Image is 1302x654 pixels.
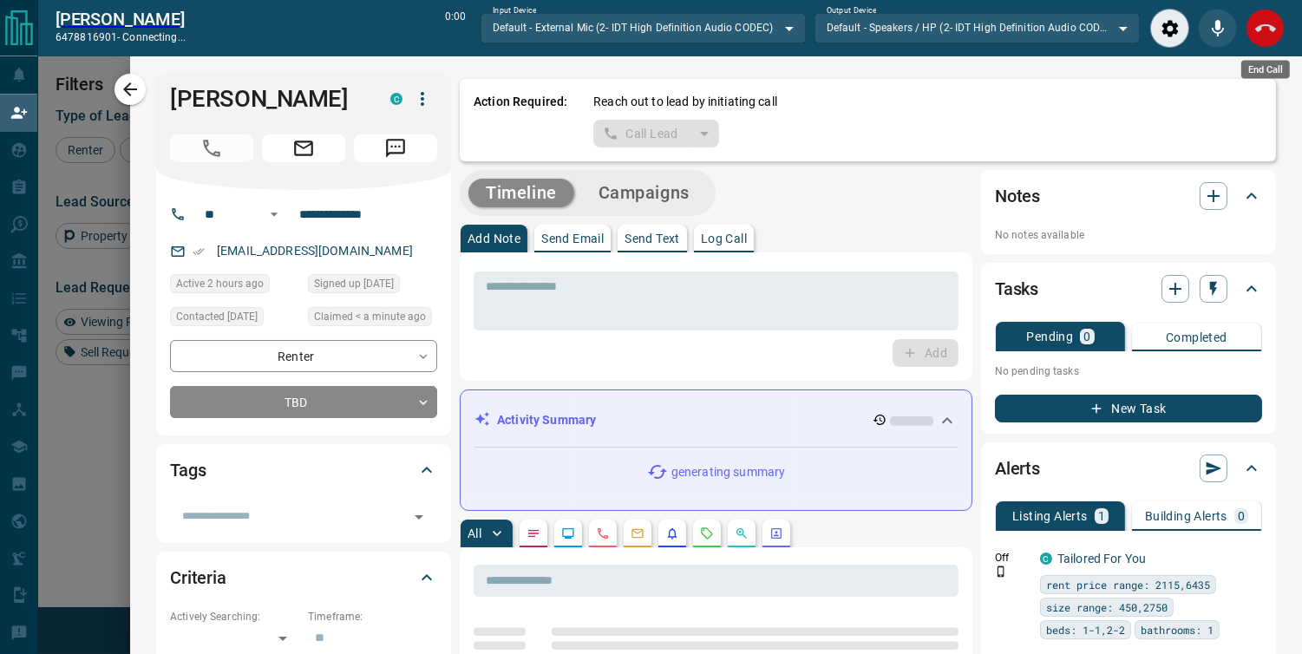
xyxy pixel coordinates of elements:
span: Signed up [DATE] [314,275,394,292]
p: Completed [1166,331,1227,343]
p: 0 [1083,330,1090,343]
p: No pending tasks [995,358,1262,384]
span: Email [262,134,345,162]
h2: Tags [170,456,206,484]
span: Claimed < a minute ago [314,308,426,325]
svg: Email Verified [193,245,205,258]
svg: Agent Actions [769,526,783,540]
svg: Listing Alerts [665,526,679,540]
div: Sun Dec 18 2022 [308,274,437,298]
p: Listing Alerts [1012,510,1088,522]
label: Input Device [493,5,537,16]
button: Open [407,505,431,529]
h1: [PERSON_NAME] [170,85,364,113]
div: Tags [170,449,437,491]
span: Message [354,134,437,162]
svg: Calls [596,526,610,540]
div: Default - Speakers / HP (2- IDT High Definition Audio CODEC) [815,13,1140,43]
p: 0:00 [445,9,466,48]
svg: Push Notification Only [995,566,1007,578]
p: Pending [1026,330,1073,343]
div: End Call [1246,9,1285,48]
span: Call [170,134,253,162]
h2: Notes [995,182,1040,210]
label: Output Device [827,5,876,16]
span: connecting... [122,31,185,43]
button: Open [264,204,285,225]
p: No notes available [995,227,1262,243]
h2: Criteria [170,564,226,592]
div: condos.ca [390,93,402,105]
span: beds: 1-1,2-2 [1046,621,1125,638]
p: Send Email [541,232,604,245]
p: Add Note [468,232,520,245]
p: Action Required: [474,93,567,147]
div: Default - External Mic (2- IDT High Definition Audio CODEC) [481,13,806,43]
div: Criteria [170,557,437,598]
div: Wed Aug 13 2025 [308,307,437,331]
p: All [468,527,481,540]
p: Activity Summary [497,411,596,429]
p: generating summary [671,463,785,481]
span: bathrooms: 1 [1141,621,1214,638]
p: 0 [1238,510,1245,522]
div: Tue Aug 12 2025 [170,274,299,298]
h2: Alerts [995,455,1040,482]
div: Notes [995,175,1262,217]
svg: Emails [631,526,644,540]
h2: [PERSON_NAME] [56,9,186,29]
p: Actively Searching: [170,609,299,625]
svg: Requests [700,526,714,540]
div: Renter [170,340,437,372]
a: Tailored For You [1057,552,1146,566]
div: End Call [1241,61,1290,79]
span: Contacted [DATE] [176,308,258,325]
p: Off [995,550,1030,566]
div: condos.ca [1040,553,1052,565]
svg: Notes [527,526,540,540]
h2: Tasks [995,275,1038,303]
span: size range: 450,2750 [1046,598,1168,616]
button: New Task [995,395,1262,422]
svg: Lead Browsing Activity [561,526,575,540]
p: 1 [1098,510,1105,522]
div: TBD [170,386,437,418]
svg: Opportunities [735,526,749,540]
div: Audio Settings [1150,9,1189,48]
div: Tasks [995,268,1262,310]
div: Activity Summary [474,404,958,436]
p: Building Alerts [1145,510,1227,522]
span: Active 2 hours ago [176,275,264,292]
div: Mute [1198,9,1237,48]
div: split button [593,120,719,147]
button: Timeline [468,179,574,207]
p: 6478816901 - [56,29,186,45]
p: Timeframe: [308,609,437,625]
div: Sun Dec 25 2022 [170,307,299,331]
button: Campaigns [581,179,707,207]
div: Alerts [995,448,1262,489]
p: Reach out to lead by initiating call [593,93,777,111]
span: rent price range: 2115,6435 [1046,576,1210,593]
a: [EMAIL_ADDRESS][DOMAIN_NAME] [217,244,413,258]
p: Log Call [701,232,747,245]
p: Send Text [625,232,680,245]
